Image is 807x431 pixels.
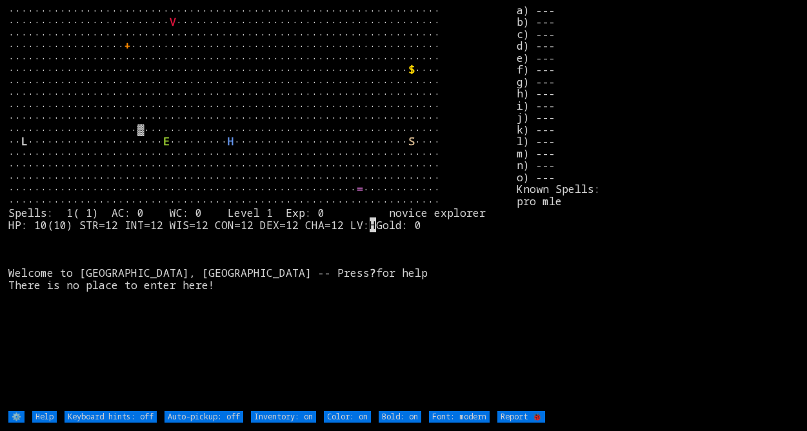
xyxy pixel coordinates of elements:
[379,411,421,423] input: Bold: on
[408,134,415,148] font: S
[228,134,234,148] font: H
[429,411,490,423] input: Font: modern
[370,217,376,232] mark: H
[21,134,28,148] font: L
[164,411,243,423] input: Auto-pickup: off
[170,14,176,29] font: V
[497,411,545,423] input: Report 🐞
[251,411,316,423] input: Inventory: on
[163,134,170,148] font: E
[408,62,415,77] font: $
[8,5,517,410] larn: ··································································· ························· ···...
[65,411,157,423] input: Keyboard hints: off
[8,411,25,423] input: ⚙️
[357,181,363,196] font: =
[324,411,371,423] input: Color: on
[370,265,376,280] b: ?
[517,5,799,410] stats: a) --- b) --- c) --- d) --- e) --- f) --- g) --- h) --- i) --- j) --- k) --- l) --- m) --- n) ---...
[125,38,131,53] font: +
[32,411,57,423] input: Help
